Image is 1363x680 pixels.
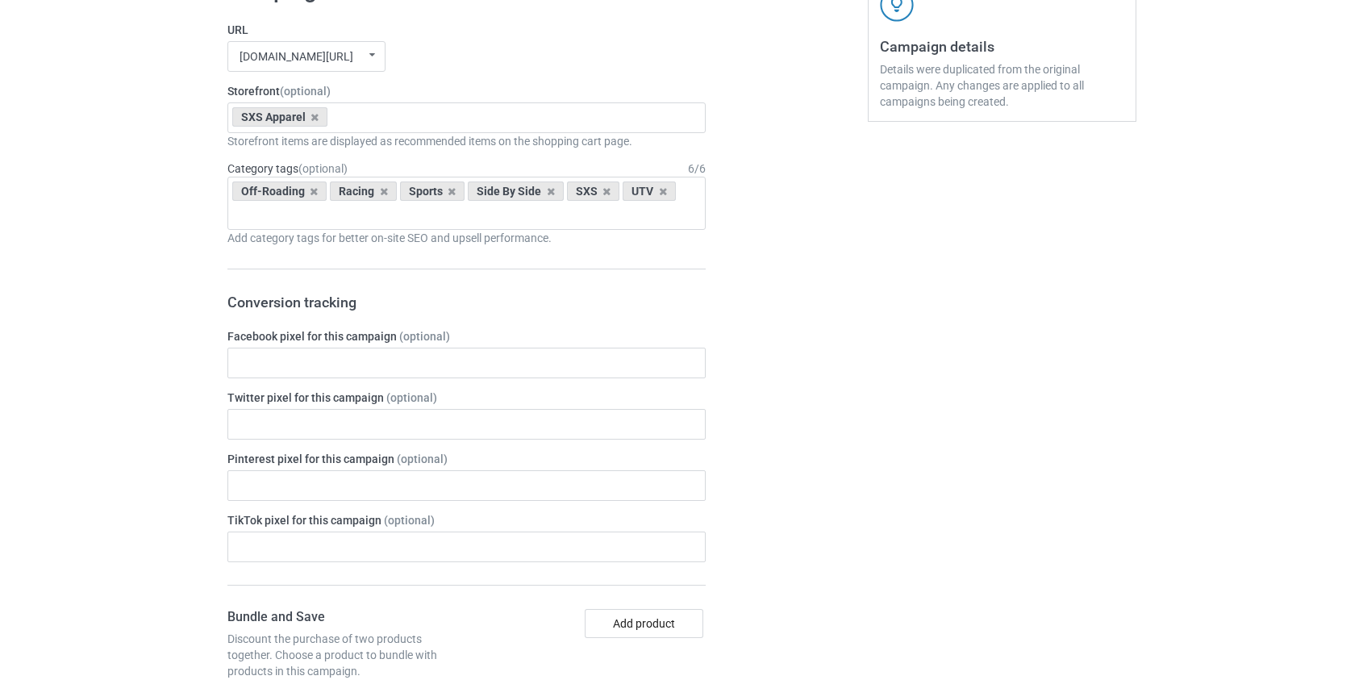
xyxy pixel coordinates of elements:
div: UTV [623,181,676,201]
span: (optional) [386,391,437,404]
div: Racing [330,181,397,201]
div: 6 / 6 [688,161,706,177]
span: (optional) [397,453,448,465]
div: Off-Roading [232,181,327,201]
label: Twitter pixel for this campaign [227,390,707,406]
div: Add category tags for better on-site SEO and upsell performance. [227,230,707,246]
label: Storefront [227,83,707,99]
h3: Campaign details [880,37,1124,56]
div: [DOMAIN_NAME][URL] [240,51,353,62]
div: Side By Side [468,181,564,201]
div: Details were duplicated from the original campaign. Any changes are applied to all campaigns bein... [880,61,1124,110]
span: (optional) [384,514,435,527]
div: Storefront items are displayed as recommended items on the shopping cart page. [227,133,707,149]
h4: Bundle and Save [227,609,461,626]
label: Pinterest pixel for this campaign [227,451,707,467]
button: Add product [585,609,703,638]
span: (optional) [298,162,348,175]
label: URL [227,22,707,38]
label: TikTok pixel for this campaign [227,512,707,528]
div: Sports [400,181,465,201]
h3: Conversion tracking [227,293,707,311]
label: Category tags [227,161,348,177]
div: Discount the purchase of two products together. Choose a product to bundle with products in this ... [227,631,461,679]
div: SXS Apparel [232,107,328,127]
label: Facebook pixel for this campaign [227,328,707,344]
div: SXS [567,181,620,201]
span: (optional) [280,85,331,98]
span: (optional) [399,330,450,343]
